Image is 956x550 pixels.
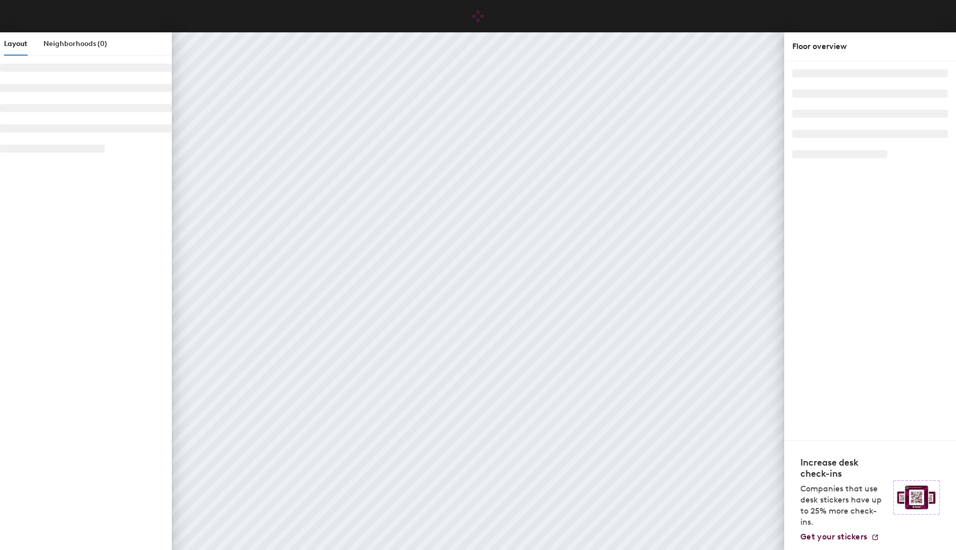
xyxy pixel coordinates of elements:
span: Neighborhoods (0) [43,39,107,48]
img: Sticker logo [893,480,940,515]
a: Get your stickers [800,532,879,542]
span: Get your stickers [800,532,867,541]
h4: Increase desk check-ins [800,457,887,479]
div: Floor overview [792,40,948,53]
p: Companies that use desk stickers have up to 25% more check-ins. [800,483,887,528]
span: Layout [4,39,27,48]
